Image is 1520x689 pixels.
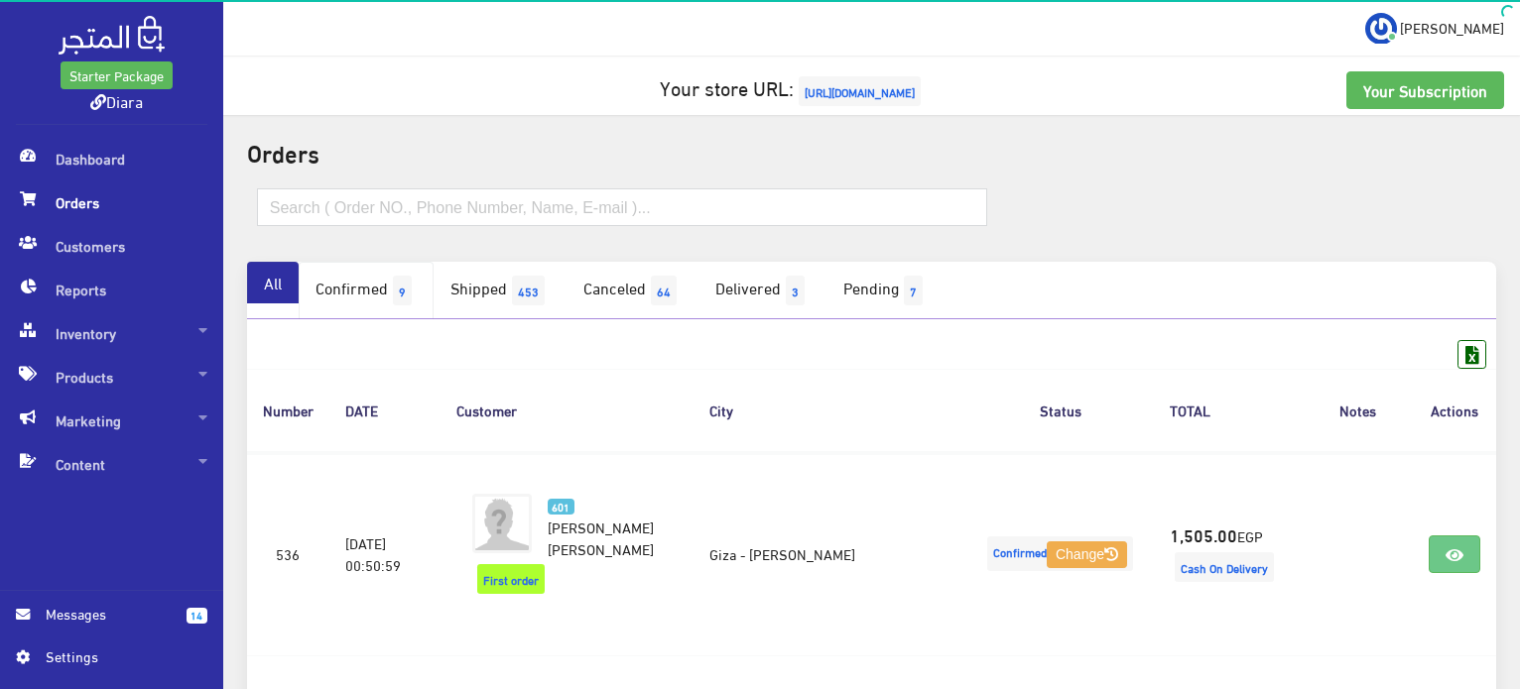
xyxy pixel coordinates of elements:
[1154,452,1303,656] td: EGP
[1400,15,1504,40] span: [PERSON_NAME]
[16,603,207,645] a: 14 Messages
[16,399,207,442] span: Marketing
[1365,13,1397,45] img: ...
[16,180,207,224] span: Orders
[59,16,165,55] img: .
[16,137,207,180] span: Dashboard
[299,262,434,319] a: Confirmed9
[329,452,441,656] td: [DATE] 00:50:59
[1170,521,1237,547] strong: 1,505.00
[987,536,1133,571] span: Confirmed
[786,276,805,305] span: 3
[441,369,694,451] th: Customer
[16,355,207,399] span: Products
[548,494,662,559] a: 601 [PERSON_NAME] [PERSON_NAME]
[1175,552,1274,582] span: Cash On Delivery
[548,513,654,562] span: [PERSON_NAME] [PERSON_NAME]
[966,369,1154,451] th: Status
[247,369,329,451] th: Number
[434,262,567,319] a: Shipped453
[1413,369,1496,451] th: Actions
[698,262,826,319] a: Delivered3
[826,262,945,319] a: Pending7
[247,262,299,303] a: All
[1365,12,1504,44] a: ... [PERSON_NAME]
[472,494,532,553] img: avatar.png
[651,276,677,305] span: 64
[16,645,207,677] a: Settings
[904,276,923,305] span: 7
[799,76,921,106] span: [URL][DOMAIN_NAME]
[247,139,1496,165] h2: Orders
[46,603,171,625] span: Messages
[247,452,329,656] td: 536
[567,262,698,319] a: Canceled64
[187,608,207,624] span: 14
[694,369,966,451] th: City
[393,276,412,305] span: 9
[1154,369,1303,451] th: TOTAL
[90,86,143,115] a: Diara
[1303,369,1413,451] th: Notes
[16,268,207,311] span: Reports
[16,224,207,268] span: Customers
[477,564,545,594] span: First order
[548,499,574,516] span: 601
[46,645,190,667] span: Settings
[1047,541,1127,569] button: Change
[694,452,966,656] td: Giza - [PERSON_NAME]
[16,311,207,355] span: Inventory
[512,276,545,305] span: 453
[16,442,207,486] span: Content
[329,369,441,451] th: DATE
[257,188,987,226] input: Search ( Order NO., Phone Number, Name, E-mail )...
[660,68,926,105] a: Your store URL:[URL][DOMAIN_NAME]
[1346,71,1504,109] a: Your Subscription
[61,61,173,89] a: Starter Package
